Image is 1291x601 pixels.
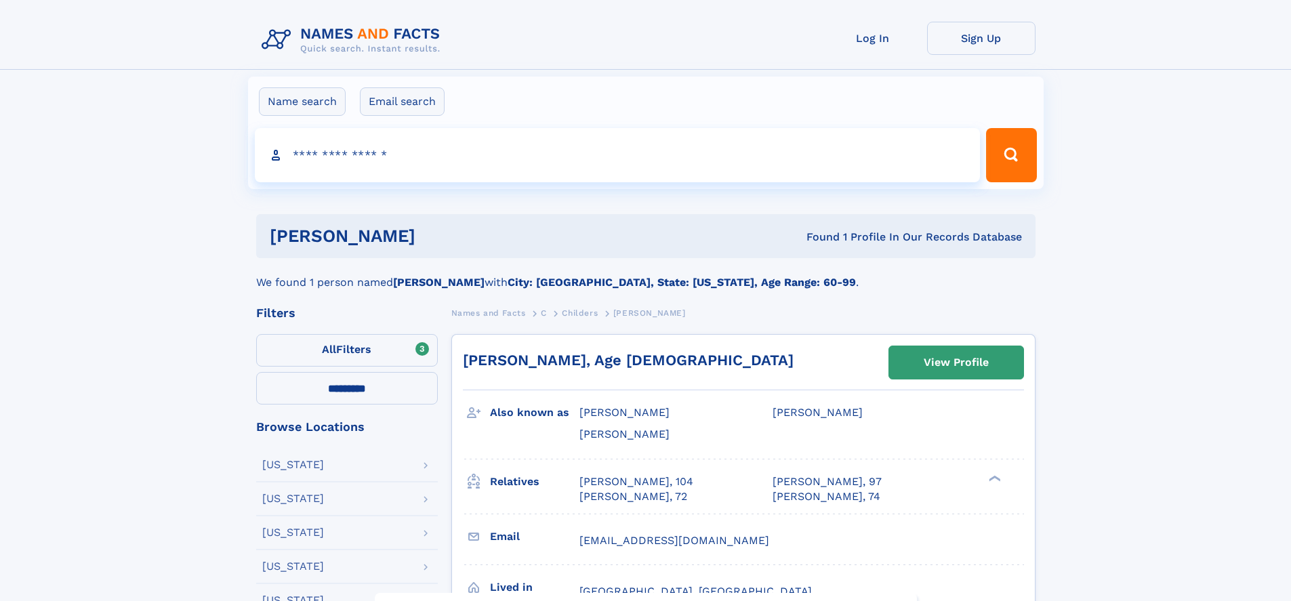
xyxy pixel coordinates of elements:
[773,406,863,419] span: [PERSON_NAME]
[579,474,693,489] a: [PERSON_NAME], 104
[579,534,769,547] span: [EMAIL_ADDRESS][DOMAIN_NAME]
[490,576,579,599] h3: Lived in
[451,304,526,321] a: Names and Facts
[924,347,989,378] div: View Profile
[819,22,927,55] a: Log In
[611,230,1022,245] div: Found 1 Profile In Our Records Database
[255,128,981,182] input: search input
[490,401,579,424] h3: Also known as
[262,459,324,470] div: [US_STATE]
[579,406,670,419] span: [PERSON_NAME]
[256,258,1036,291] div: We found 1 person named with .
[541,308,547,318] span: C
[262,527,324,538] div: [US_STATE]
[262,561,324,572] div: [US_STATE]
[262,493,324,504] div: [US_STATE]
[256,307,438,319] div: Filters
[393,276,485,289] b: [PERSON_NAME]
[579,489,687,504] a: [PERSON_NAME], 72
[490,470,579,493] h3: Relatives
[360,87,445,116] label: Email search
[541,304,547,321] a: C
[322,343,336,356] span: All
[256,421,438,433] div: Browse Locations
[256,334,438,367] label: Filters
[579,428,670,440] span: [PERSON_NAME]
[985,474,1002,482] div: ❯
[613,308,686,318] span: [PERSON_NAME]
[773,474,882,489] a: [PERSON_NAME], 97
[270,228,611,245] h1: [PERSON_NAME]
[508,276,856,289] b: City: [GEOGRAPHIC_DATA], State: [US_STATE], Age Range: 60-99
[562,308,598,318] span: Childers
[259,87,346,116] label: Name search
[986,128,1036,182] button: Search Button
[773,489,880,504] a: [PERSON_NAME], 74
[562,304,598,321] a: Childers
[579,585,812,598] span: [GEOGRAPHIC_DATA], [GEOGRAPHIC_DATA]
[927,22,1036,55] a: Sign Up
[256,22,451,58] img: Logo Names and Facts
[490,525,579,548] h3: Email
[463,352,794,369] a: [PERSON_NAME], Age [DEMOGRAPHIC_DATA]
[889,346,1023,379] a: View Profile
